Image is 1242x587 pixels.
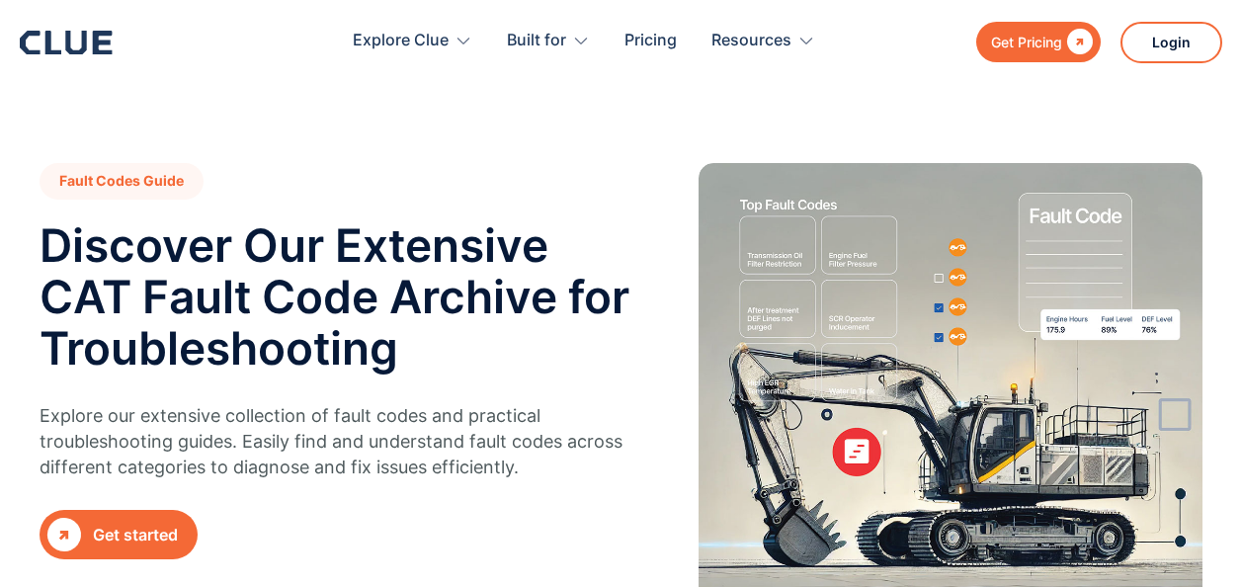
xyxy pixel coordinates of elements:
[976,22,1101,62] a: Get Pricing
[711,10,815,72] div: Resources
[93,523,178,547] div: Get started
[507,10,566,72] div: Built for
[40,510,198,559] a: Get started
[624,10,677,72] a: Pricing
[1120,22,1222,63] a: Login
[40,219,649,374] h2: Discover Our Extensive CAT Fault Code Archive for Troubleshooting
[1062,30,1093,54] div: 
[507,10,590,72] div: Built for
[353,10,449,72] div: Explore Clue
[711,10,791,72] div: Resources
[991,30,1062,54] div: Get Pricing
[353,10,472,72] div: Explore Clue
[40,403,637,480] p: Explore our extensive collection of fault codes and practical troubleshooting guides. Easily find...
[40,163,204,200] h1: Fault Codes Guide
[47,518,81,551] div: 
